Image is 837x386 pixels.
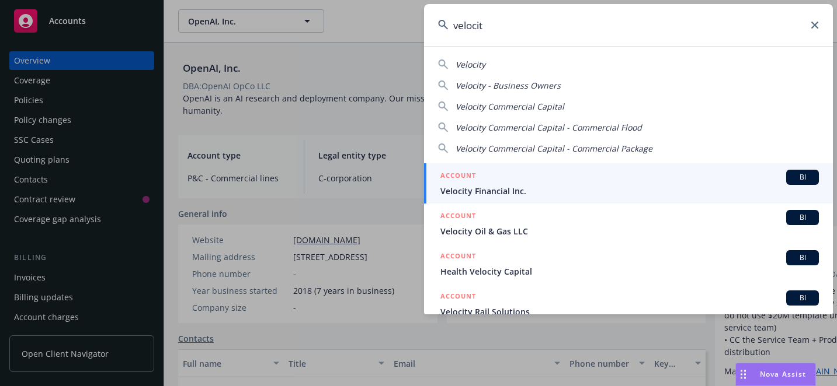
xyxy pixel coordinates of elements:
div: Drag to move [736,363,751,385]
span: BI [791,293,814,303]
a: ACCOUNTBIHealth Velocity Capital [424,244,833,284]
span: Nova Assist [760,369,806,379]
span: Health Velocity Capital [440,265,819,278]
a: ACCOUNTBIVelocity Oil & Gas LLC [424,203,833,244]
input: Search... [424,4,833,46]
span: BI [791,252,814,263]
a: ACCOUNTBIVelocity Financial Inc. [424,163,833,203]
span: Velocity Oil & Gas LLC [440,225,819,237]
a: ACCOUNTBIVelocity Rail Solutions [424,284,833,324]
h5: ACCOUNT [440,210,476,224]
span: Velocity - Business Owners [456,80,561,91]
span: Velocity Commercial Capital - Commercial Flood [456,122,642,133]
h5: ACCOUNT [440,250,476,264]
span: Velocity Rail Solutions [440,306,819,318]
button: Nova Assist [735,363,816,386]
span: BI [791,172,814,183]
span: Velocity Commercial Capital [456,101,564,112]
span: Velocity [456,59,485,70]
span: BI [791,212,814,223]
h5: ACCOUNT [440,170,476,184]
span: Velocity Commercial Capital - Commercial Package [456,143,652,154]
span: Velocity Financial Inc. [440,185,819,197]
h5: ACCOUNT [440,290,476,304]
